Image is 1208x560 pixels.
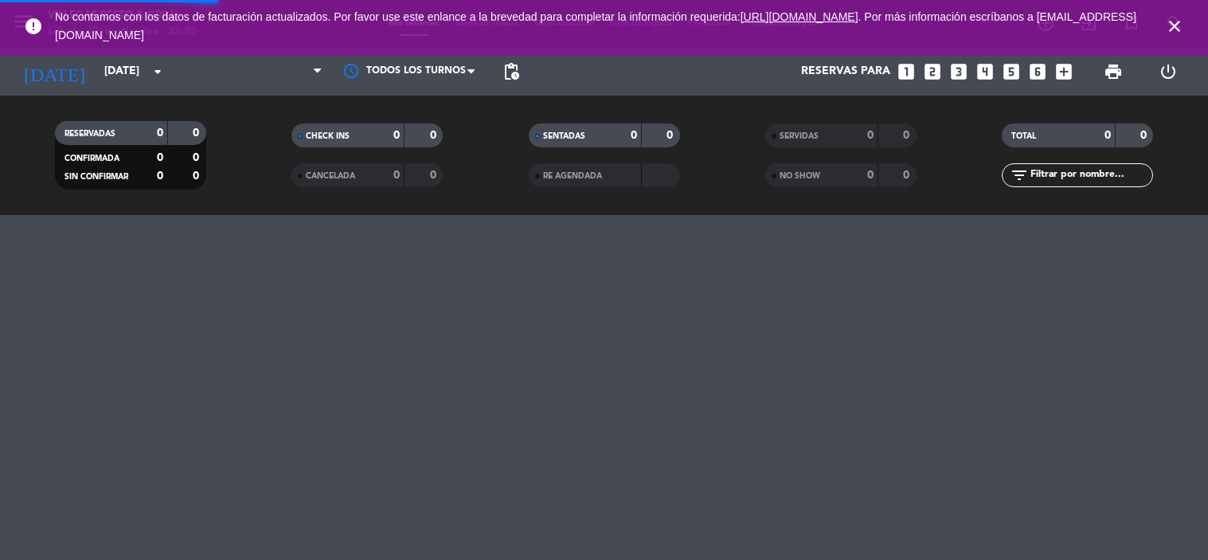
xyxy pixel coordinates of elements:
[1011,132,1036,140] span: TOTAL
[543,172,602,180] span: RE AGENDADA
[1054,61,1074,82] i: add_box
[543,132,585,140] span: SENTADAS
[1001,61,1022,82] i: looks_5
[157,170,163,182] strong: 0
[1159,62,1178,81] i: power_settings_new
[306,172,355,180] span: CANCELADA
[55,10,1136,41] span: No contamos con los datos de facturación actualizados. Por favor use este enlance a la brevedad p...
[903,130,913,141] strong: 0
[12,54,96,89] i: [DATE]
[1027,61,1048,82] i: looks_6
[896,61,917,82] i: looks_one
[1141,48,1196,96] div: LOG OUT
[193,170,202,182] strong: 0
[948,61,969,82] i: looks_3
[55,10,1136,41] a: . Por más información escríbanos a [EMAIL_ADDRESS][DOMAIN_NAME]
[1104,62,1123,81] span: print
[24,17,43,36] i: error
[393,170,400,181] strong: 0
[306,132,350,140] span: CHECK INS
[801,65,890,78] span: Reservas para
[1104,130,1111,141] strong: 0
[157,152,163,163] strong: 0
[922,61,943,82] i: looks_two
[667,130,676,141] strong: 0
[631,130,637,141] strong: 0
[157,127,163,139] strong: 0
[741,10,858,23] a: [URL][DOMAIN_NAME]
[903,170,913,181] strong: 0
[65,130,115,138] span: RESERVADAS
[430,130,440,141] strong: 0
[148,62,167,81] i: arrow_drop_down
[1010,166,1029,185] i: filter_list
[867,170,874,181] strong: 0
[1165,17,1184,36] i: close
[780,132,819,140] span: SERVIDAS
[502,62,521,81] span: pending_actions
[193,152,202,163] strong: 0
[975,61,995,82] i: looks_4
[65,155,119,163] span: CONFIRMADA
[430,170,440,181] strong: 0
[65,173,128,181] span: SIN CONFIRMAR
[193,127,202,139] strong: 0
[1029,166,1152,184] input: Filtrar por nombre...
[780,172,820,180] span: NO SHOW
[867,130,874,141] strong: 0
[1140,130,1150,141] strong: 0
[393,130,400,141] strong: 0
